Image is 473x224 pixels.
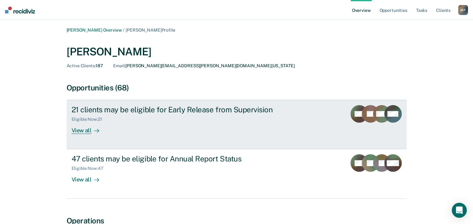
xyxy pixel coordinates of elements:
[67,83,407,92] div: Opportunities (68)
[72,122,107,134] div: View all
[458,5,468,15] button: MP
[122,28,126,33] span: /
[72,166,108,171] div: Eligible Now : 47
[67,28,122,33] a: [PERSON_NAME] Overview
[458,5,468,15] div: M P
[67,45,407,58] div: [PERSON_NAME]
[67,63,96,68] span: Active Clients :
[67,100,407,149] a: 21 clients may be eligible for Early Release from SupervisionEligible Now:21View all
[113,63,294,69] div: [PERSON_NAME][EMAIL_ADDRESS][PERSON_NAME][DOMAIN_NAME][US_STATE]
[72,154,291,163] div: 47 clients may be eligible for Annual Report Status
[126,28,175,33] span: [PERSON_NAME] Profile
[5,7,35,13] img: Recidiviz
[72,117,107,122] div: Eligible Now : 21
[67,63,103,69] div: 187
[72,171,107,183] div: View all
[72,105,291,114] div: 21 clients may be eligible for Early Release from Supervision
[67,149,407,198] a: 47 clients may be eligible for Annual Report StatusEligible Now:47View all
[452,203,467,218] div: Open Intercom Messenger
[113,63,125,68] span: Email :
